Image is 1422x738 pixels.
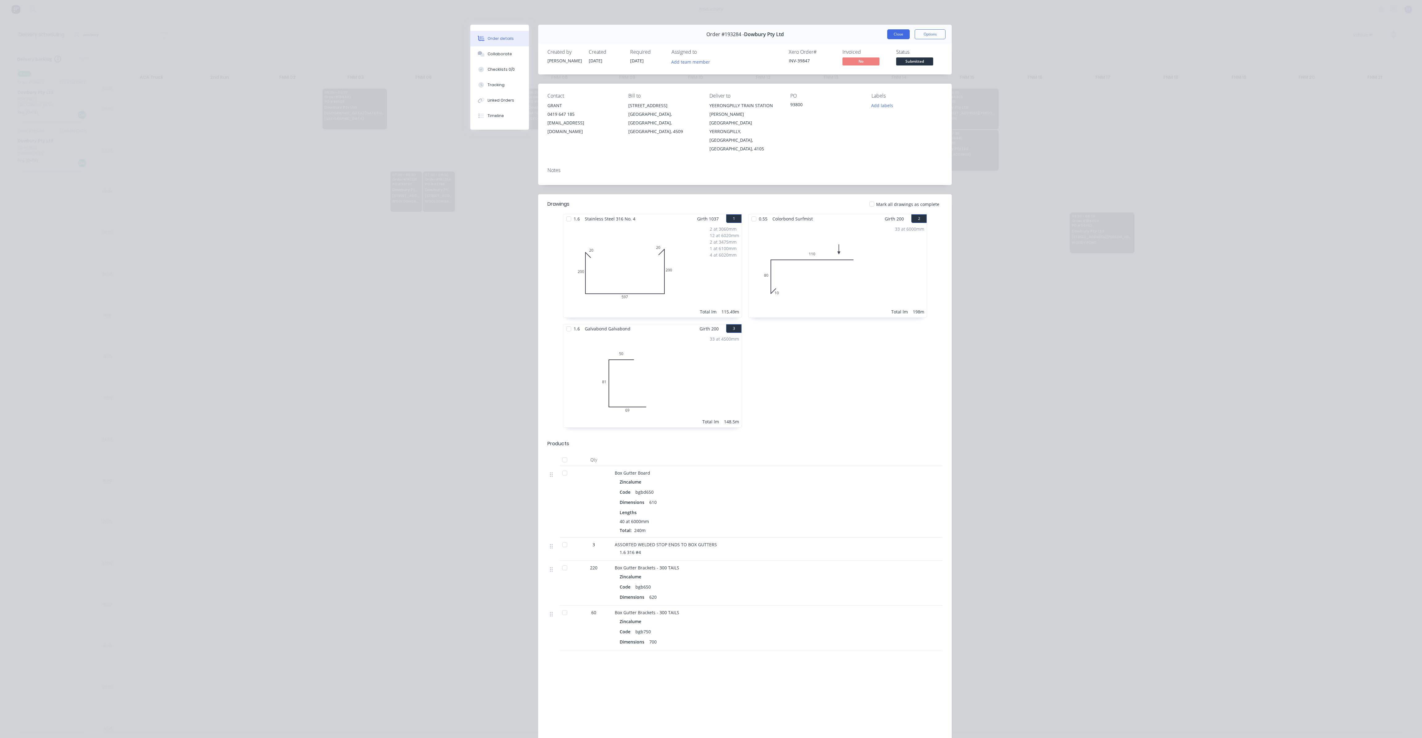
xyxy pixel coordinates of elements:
[697,214,719,223] span: Girth 1037
[620,498,647,507] div: Dimensions
[591,609,596,616] span: 60
[620,627,633,636] div: Code
[842,57,879,65] span: No
[620,488,633,497] div: Code
[547,101,618,136] div: GRANT0419 647 185[EMAIL_ADDRESS][DOMAIN_NAME]
[620,549,641,555] span: 1.6 316 #4
[547,119,618,136] div: [EMAIL_ADDRESS][DOMAIN_NAME]
[700,324,719,333] span: Girth 200
[582,214,638,223] span: Stainless Steel 316 No. 4
[726,324,742,333] button: 3
[547,93,618,99] div: Contact
[756,214,770,223] span: 0.55
[488,98,514,103] div: Linked Orders
[790,101,861,110] div: 93800
[748,223,927,317] div: 0108011033 at 6000mmTotal lm198m
[547,167,942,173] div: Notes
[563,333,742,427] div: 050816933 at 4500mmTotal lm148.5m
[895,226,924,232] div: 33 at 6000mm
[470,93,529,108] button: Linked Orders
[896,57,933,67] button: Submitted
[547,101,618,110] div: GRANT
[876,201,939,208] span: Mark all drawings as complete
[547,57,581,64] div: [PERSON_NAME]
[592,541,595,548] span: 3
[620,593,647,602] div: Dimensions
[842,49,889,55] div: Invoiced
[744,31,784,37] span: Dowbury Pty Ltd
[671,49,733,55] div: Assigned to
[647,637,659,646] div: 700
[620,509,637,516] span: Lengths
[896,57,933,65] span: Submitted
[709,93,780,99] div: Deliver to
[710,232,739,239] div: 12 at 6020mm
[702,418,719,425] div: Total lm
[668,57,713,66] button: Add team member
[470,108,529,124] button: Timeline
[709,127,780,153] div: YERRONGPILLY, [GEOGRAPHIC_DATA], [GEOGRAPHIC_DATA], 4105
[710,226,739,232] div: 2 at 3060mm
[547,440,569,447] div: Products
[632,527,648,533] span: 240m
[590,564,597,571] span: 220
[671,57,713,66] button: Add team member
[620,572,644,581] div: Zincalume
[726,214,742,223] button: 1
[547,200,569,208] div: Drawings
[582,324,633,333] span: Galvabond Galvabond
[887,29,910,39] button: Close
[885,214,904,223] span: Girth 200
[630,58,644,64] span: [DATE]
[589,58,602,64] span: [DATE]
[630,49,664,55] div: Required
[620,527,632,533] span: Total:
[724,418,739,425] div: 148.5m
[628,110,699,136] div: [GEOGRAPHIC_DATA], [GEOGRAPHIC_DATA], [GEOGRAPHIC_DATA], 4509
[868,101,896,110] button: Add labels
[620,637,647,646] div: Dimensions
[615,565,679,571] span: Box Gutter Brackets - 300 TAILS
[620,582,633,591] div: Code
[547,49,581,55] div: Created by
[633,582,653,591] div: bgb650
[721,308,739,315] div: 115.49m
[647,498,659,507] div: 610
[789,57,835,64] div: INV-39847
[488,51,512,57] div: Collaborate
[710,336,739,342] div: 33 at 4500mm
[571,214,582,223] span: 1.6
[628,101,699,136] div: [STREET_ADDRESS][GEOGRAPHIC_DATA], [GEOGRAPHIC_DATA], [GEOGRAPHIC_DATA], 4509
[563,223,742,317] div: 020200597200202 at 3060mm12 at 6020mm2 at 3475mm1 at 6100mm4 at 6020mmTotal lm115.49m
[706,31,744,37] span: Order #193284 -
[891,308,908,315] div: Total lm
[615,542,717,547] span: ASSORTED WELDED STOP ENDS TO BOX GUTTERS
[470,31,529,46] button: Order details
[628,93,699,99] div: Bill to
[620,617,644,626] div: Zincalume
[470,77,529,93] button: Tracking
[547,110,618,119] div: 0419 647 185
[633,488,656,497] div: bgbd650
[647,593,659,602] div: 620
[620,477,644,486] div: Zincalume
[488,36,514,41] div: Order details
[911,214,927,223] button: 2
[488,67,515,72] div: Checklists 0/0
[709,101,780,153] div: YEERONGPILLY TRAIN STATION [PERSON_NAME][GEOGRAPHIC_DATA]YERRONGPILLY, [GEOGRAPHIC_DATA], [GEOGRA...
[470,62,529,77] button: Checklists 0/0
[615,470,650,476] span: Box Gutter Board
[633,627,653,636] div: bgb750
[710,239,739,245] div: 2 at 3475mm
[709,101,780,127] div: YEERONGPILLY TRAIN STATION [PERSON_NAME][GEOGRAPHIC_DATA]
[488,113,504,119] div: Timeline
[575,454,612,466] div: Qty
[700,308,717,315] div: Total lm
[913,308,924,315] div: 198m
[628,101,699,110] div: [STREET_ADDRESS]
[790,93,861,99] div: PO
[710,252,739,258] div: 4 at 6020mm
[470,46,529,62] button: Collaborate
[620,518,649,525] span: 40 at 6000mm
[896,49,942,55] div: Status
